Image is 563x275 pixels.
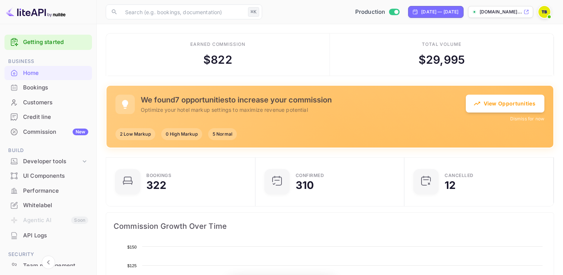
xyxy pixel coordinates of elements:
div: ⌘K [248,7,259,17]
a: Credit line [4,110,92,124]
div: [DATE] — [DATE] [421,9,458,15]
div: Customers [4,95,92,110]
button: Dismiss for now [510,116,544,122]
div: CANCELLED [445,173,474,178]
div: Commission [23,128,88,136]
div: Developer tools [4,155,92,168]
div: Performance [4,184,92,198]
a: Getting started [23,38,88,47]
text: $150 [127,245,137,249]
div: $ 29,995 [419,51,465,68]
a: Performance [4,184,92,197]
text: $125 [127,263,137,268]
a: Whitelabel [4,198,92,212]
button: View Opportunities [466,95,544,113]
div: Home [23,69,88,78]
div: Developer tools [23,157,81,166]
a: Home [4,66,92,80]
div: New [73,129,88,135]
img: Traveloka B2B [538,6,550,18]
input: Search (e.g. bookings, documentation) [121,4,245,19]
div: Bookings [146,173,171,178]
div: Bookings [4,80,92,95]
a: CommissionNew [4,125,92,139]
span: 2 Low Markup [115,131,155,137]
span: Security [4,250,92,259]
span: Business [4,57,92,66]
div: Team management [23,262,88,270]
div: 322 [146,180,166,190]
div: Whitelabel [4,198,92,213]
a: API Logs [4,228,92,242]
div: Credit line [23,113,88,121]
p: [DOMAIN_NAME]... [480,9,522,15]
a: Bookings [4,80,92,94]
button: Collapse navigation [42,256,55,269]
span: 0 High Markup [161,131,202,137]
div: Confirmed [296,173,324,178]
span: Build [4,146,92,155]
a: UI Components [4,169,92,183]
div: Whitelabel [23,201,88,210]
img: LiteAPI logo [6,6,66,18]
span: 5 Normal [208,131,237,137]
div: Total volume [422,41,462,48]
div: API Logs [23,231,88,240]
div: 310 [296,180,314,190]
span: Commission Growth Over Time [114,220,546,232]
div: Performance [23,187,88,195]
div: $ 822 [203,51,232,68]
div: Customers [23,98,88,107]
h5: We found 7 opportunities to increase your commission [141,95,466,104]
div: Switch to Sandbox mode [352,8,403,16]
div: UI Components [4,169,92,183]
p: Optimize your hotel markup settings to maximize revenue potential [141,106,466,114]
a: Customers [4,95,92,109]
a: Team management [4,259,92,272]
div: Getting started [4,35,92,50]
div: 12 [445,180,456,190]
div: Bookings [23,83,88,92]
div: Earned commission [190,41,245,48]
div: API Logs [4,228,92,243]
div: UI Components [23,172,88,180]
span: Production [355,8,385,16]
